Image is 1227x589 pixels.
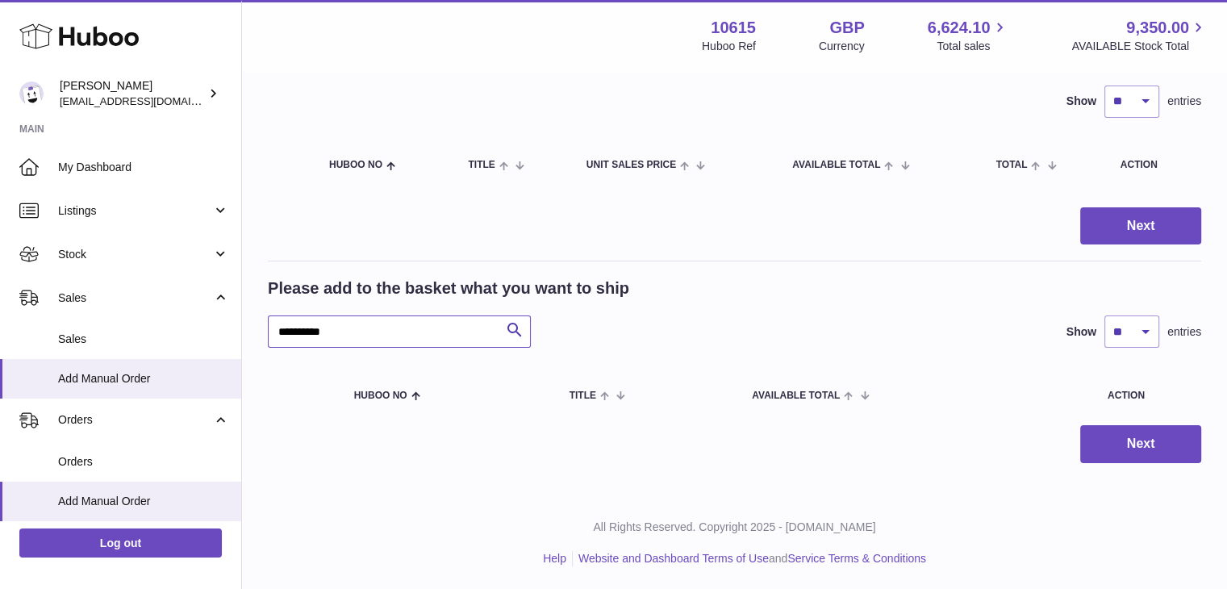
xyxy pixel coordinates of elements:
[1080,425,1201,463] button: Next
[1167,324,1201,340] span: entries
[19,528,222,558] a: Log out
[58,290,212,306] span: Sales
[58,247,212,262] span: Stock
[268,278,629,299] h2: Please add to the basket what you want to ship
[792,160,880,170] span: AVAILABLE Total
[58,412,212,428] span: Orders
[1051,372,1201,417] th: Action
[578,552,769,565] a: Website and Dashboard Terms of Use
[573,551,926,566] li: and
[255,520,1214,535] p: All Rights Reserved. Copyright 2025 - [DOMAIN_NAME]
[586,160,676,170] span: Unit Sales Price
[1066,94,1096,109] label: Show
[543,552,566,565] a: Help
[937,39,1008,54] span: Total sales
[58,332,229,347] span: Sales
[1071,17,1208,54] a: 9,350.00 AVAILABLE Stock Total
[1080,207,1201,245] button: Next
[60,94,237,107] span: [EMAIL_ADDRESS][DOMAIN_NAME]
[58,203,212,219] span: Listings
[19,81,44,106] img: fulfillment@fable.com
[1126,17,1189,39] span: 9,350.00
[58,371,229,386] span: Add Manual Order
[1071,39,1208,54] span: AVAILABLE Stock Total
[711,17,756,39] strong: 10615
[1121,160,1185,170] div: Action
[60,78,205,109] div: [PERSON_NAME]
[928,17,991,39] span: 6,624.10
[58,494,229,509] span: Add Manual Order
[329,160,382,170] span: Huboo no
[468,160,495,170] span: Title
[928,17,1009,54] a: 6,624.10 Total sales
[702,39,756,54] div: Huboo Ref
[58,454,229,470] span: Orders
[752,391,840,401] span: AVAILABLE Total
[1167,94,1201,109] span: entries
[354,391,407,401] span: Huboo no
[996,160,1028,170] span: Total
[1066,324,1096,340] label: Show
[819,39,865,54] div: Currency
[58,160,229,175] span: My Dashboard
[570,391,596,401] span: Title
[787,552,926,565] a: Service Terms & Conditions
[829,17,864,39] strong: GBP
